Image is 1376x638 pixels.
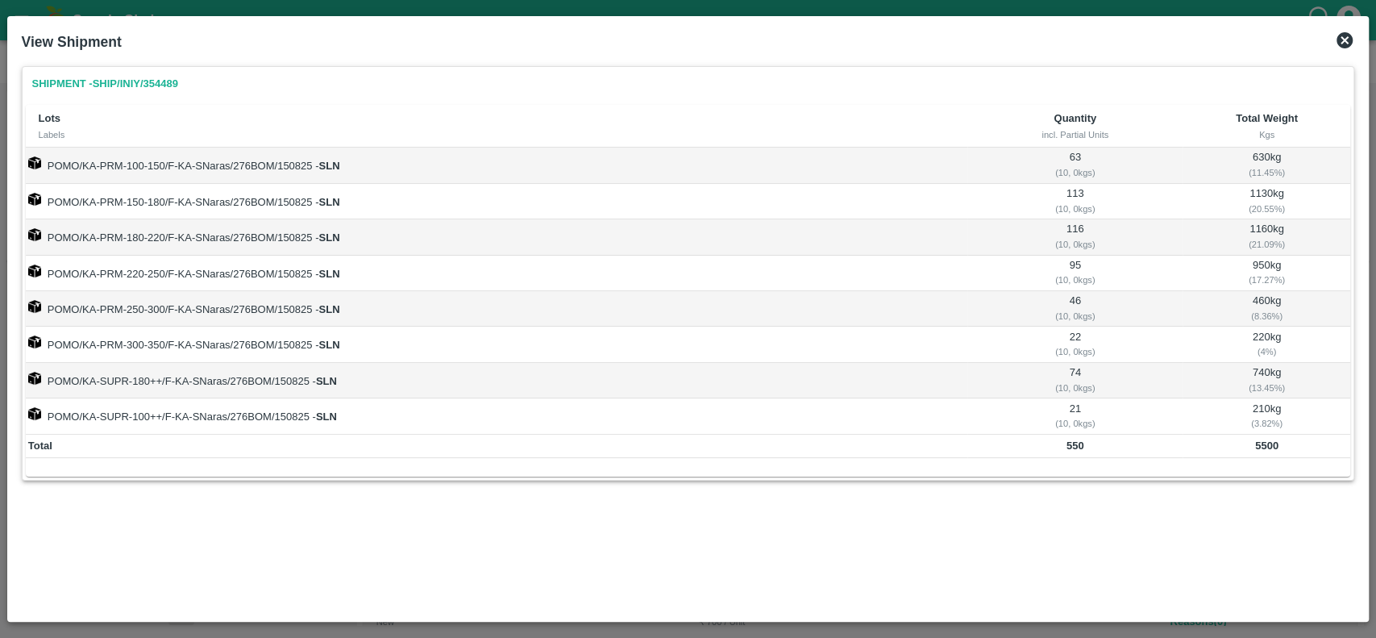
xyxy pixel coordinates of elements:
img: box [28,265,41,277]
b: 5500 [1255,440,1278,452]
div: ( 10, 0 kgs) [970,165,1180,180]
strong: SLN [318,231,339,244]
div: Kgs [1195,127,1337,142]
b: Total [28,440,52,452]
b: Quantity [1054,112,1096,124]
div: ( 10, 0 kgs) [970,381,1180,395]
b: Lots [39,112,60,124]
td: POMO/KA-PRM-300-350/F-KA-SNaras/276BOM/150825 - [26,327,967,362]
strong: SLN [318,268,339,280]
div: ( 10, 0 kgs) [970,344,1180,359]
td: 460 kg [1183,291,1350,327]
div: ( 3.82 %) [1186,416,1349,431]
strong: SLN [318,339,339,351]
strong: SLN [318,196,339,208]
b: 550 [1066,440,1084,452]
td: 950 kg [1183,256,1350,291]
td: POMO/KA-SUPR-100++/F-KA-SNaras/276BOM/150825 - [26,398,967,434]
img: box [28,300,41,313]
div: ( 4 %) [1186,344,1349,359]
td: 95 [967,256,1183,291]
img: box [28,372,41,385]
b: Total Weight [1236,112,1298,124]
div: ( 10, 0 kgs) [970,237,1180,252]
td: POMO/KA-PRM-250-300/F-KA-SNaras/276BOM/150825 - [26,291,967,327]
div: ( 21.09 %) [1186,237,1349,252]
td: POMO/KA-PRM-150-180/F-KA-SNaras/276BOM/150825 - [26,184,967,219]
b: View Shipment [22,34,122,50]
div: ( 10, 0 kgs) [970,416,1180,431]
td: POMO/KA-SUPR-180++/F-KA-SNaras/276BOM/150825 - [26,363,967,398]
td: POMO/KA-PRM-100-150/F-KA-SNaras/276BOM/150825 - [26,148,967,183]
td: 22 [967,327,1183,362]
img: box [28,156,41,169]
div: ( 13.45 %) [1186,381,1349,395]
strong: SLN [316,375,337,387]
td: 116 [967,219,1183,255]
a: Shipment -SHIP/INIY/354489 [26,70,185,98]
strong: SLN [318,303,339,315]
td: POMO/KA-PRM-180-220/F-KA-SNaras/276BOM/150825 - [26,219,967,255]
td: 210 kg [1183,398,1350,434]
td: POMO/KA-PRM-220-250/F-KA-SNaras/276BOM/150825 - [26,256,967,291]
strong: SLN [318,160,339,172]
td: 63 [967,148,1183,183]
img: box [28,228,41,241]
div: ( 8.36 %) [1186,309,1349,323]
div: incl. Partial Units [980,127,1170,142]
div: ( 20.55 %) [1186,202,1349,216]
img: box [28,193,41,206]
td: 220 kg [1183,327,1350,362]
div: ( 17.27 %) [1186,273,1349,287]
td: 74 [967,363,1183,398]
td: 46 [967,291,1183,327]
td: 1130 kg [1183,184,1350,219]
img: box [28,336,41,348]
strong: SLN [316,411,337,423]
img: box [28,407,41,420]
td: 630 kg [1183,148,1350,183]
div: ( 10, 0 kgs) [970,309,1180,323]
div: ( 10, 0 kgs) [970,273,1180,287]
div: ( 11.45 %) [1186,165,1349,180]
td: 1160 kg [1183,219,1350,255]
div: Labels [39,127,954,142]
td: 21 [967,398,1183,434]
td: 740 kg [1183,363,1350,398]
div: ( 10, 0 kgs) [970,202,1180,216]
td: 113 [967,184,1183,219]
